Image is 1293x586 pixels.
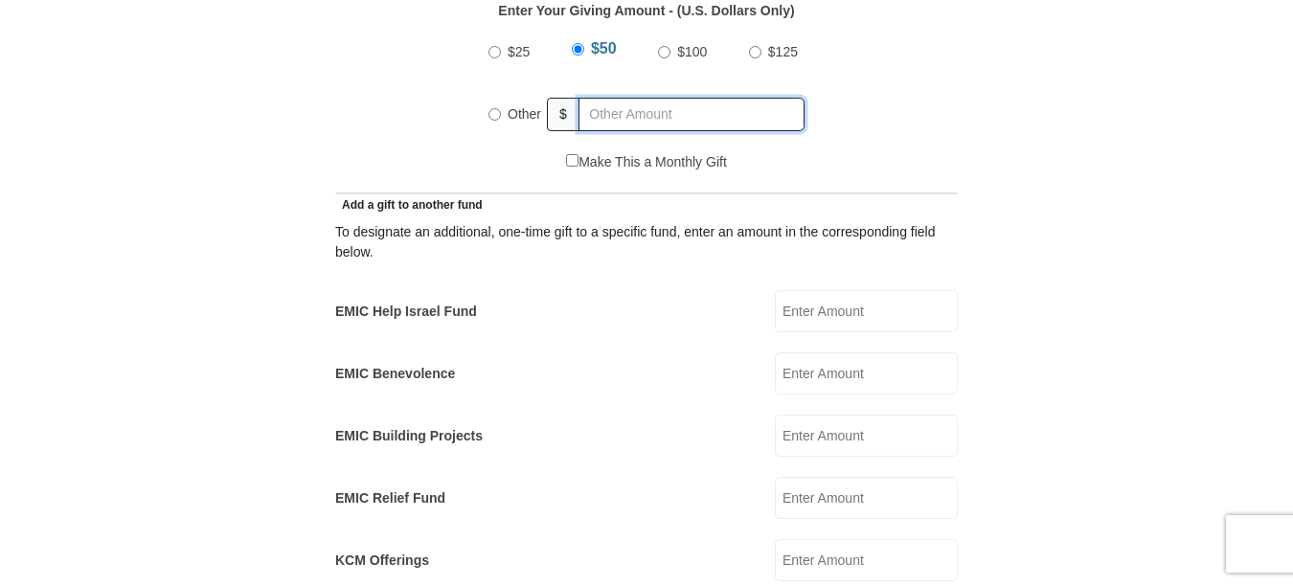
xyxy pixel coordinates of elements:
span: $100 [677,44,707,59]
span: $125 [768,44,798,59]
input: Make This a Monthly Gift [566,154,578,167]
label: Make This a Monthly Gift [566,152,727,172]
label: EMIC Benevolence [335,364,455,384]
label: KCM Offerings [335,551,429,571]
input: Enter Amount [775,539,958,581]
span: Add a gift to another fund [335,198,483,212]
input: Enter Amount [775,415,958,457]
input: Enter Amount [775,352,958,394]
span: Other [508,106,541,122]
strong: Enter Your Giving Amount - (U.S. Dollars Only) [498,3,794,18]
div: To designate an additional, one-time gift to a specific fund, enter an amount in the correspondin... [335,222,958,262]
input: Enter Amount [775,290,958,332]
input: Other Amount [578,98,805,131]
label: EMIC Relief Fund [335,488,445,508]
span: $25 [508,44,530,59]
input: Enter Amount [775,477,958,519]
span: $ [547,98,579,131]
span: $50 [591,40,617,56]
label: EMIC Help Israel Fund [335,302,477,322]
label: EMIC Building Projects [335,426,483,446]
